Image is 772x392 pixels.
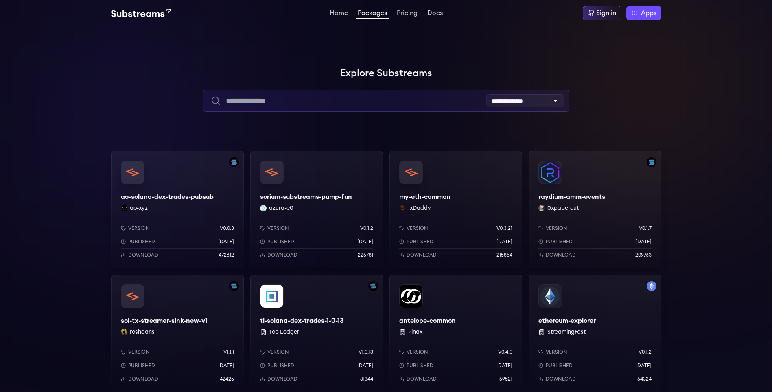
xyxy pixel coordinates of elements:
span: Apps [641,8,656,18]
p: [DATE] [357,238,373,245]
div: Sign in [596,8,616,18]
p: v0.3.21 [496,225,512,231]
p: 209763 [635,252,652,258]
a: sorium-substreams-pump-funsorium-substreams-pump-funazura-c0 azura-c0Versionv0.1.2Published[DATE]... [250,151,383,268]
img: Filter by solana network [368,281,378,291]
p: 225781 [358,252,373,258]
a: Filter by solana networksol-tx-streamer-sink-new-v1sol-tx-streamer-sink-new-v1roshaans roshaansVe... [111,275,244,392]
button: Pinax [408,328,422,336]
p: 215854 [496,252,512,258]
img: Filter by solana network [229,157,239,167]
p: v0.1.2 [360,225,373,231]
p: Download [267,252,297,258]
p: v0.1.7 [639,225,652,231]
p: Published [546,238,573,245]
p: Published [407,362,433,369]
button: IxDaddy [408,204,431,212]
p: Version [267,225,289,231]
p: Version [128,225,150,231]
a: Packages [356,10,389,19]
p: 59521 [499,376,512,382]
a: Filter by solana networkao-solana-dex-trades-pubsubao-solana-dex-trades-pubsubao-xyz ao-xyzVersio... [111,151,244,268]
p: Version [128,349,150,355]
button: ao-xyz [130,204,148,212]
a: Filter by solana networktl-solana-dex-trades-1-0-13tl-solana-dex-trades-1-0-13 Top LedgerVersionv... [250,275,383,392]
p: 81344 [360,376,373,382]
p: Published [128,238,155,245]
p: v0.0.3 [220,225,234,231]
p: v0.4.0 [498,349,512,355]
p: 54324 [637,376,652,382]
p: Download [128,252,158,258]
a: Filter by mainnet networkethereum-explorerethereum-explorer StreamingFastVersionv0.1.2Published[D... [529,275,661,392]
p: [DATE] [357,362,373,369]
p: Download [128,376,158,382]
p: Download [267,376,297,382]
p: Published [546,362,573,369]
p: Version [546,225,567,231]
p: v1.0.13 [359,349,373,355]
a: Sign in [583,6,621,20]
button: roshaans [130,328,155,336]
button: azura-c0 [269,204,293,212]
p: [DATE] [496,362,512,369]
p: 472612 [219,252,234,258]
p: Version [407,349,428,355]
img: Filter by solana network [229,281,239,291]
p: 142425 [218,376,234,382]
button: Top Ledger [269,328,299,336]
a: Pricing [395,10,419,18]
p: Download [546,376,576,382]
a: antelope-commonantelope-common PinaxVersionv0.4.0Published[DATE]Download59521 [389,275,522,392]
p: Version [546,349,567,355]
a: my-eth-commonmy-eth-commonIxDaddy IxDaddyVersionv0.3.21Published[DATE]Download215854 [389,151,522,268]
a: Filter by solana networkraydium-amm-eventsraydium-amm-events0xpapercut 0xpapercutVersionv0.1.7Pub... [529,151,661,268]
p: [DATE] [496,238,512,245]
button: StreamingFast [547,328,586,336]
p: [DATE] [636,238,652,245]
img: Filter by solana network [647,157,656,167]
a: Home [328,10,350,18]
p: Published [267,238,294,245]
p: v1.1.1 [223,349,234,355]
p: Download [546,252,576,258]
p: [DATE] [218,238,234,245]
button: 0xpapercut [547,204,579,212]
p: [DATE] [218,362,234,369]
p: Published [128,362,155,369]
p: v0.1.2 [639,349,652,355]
h1: Explore Substreams [111,65,661,81]
p: Version [267,349,289,355]
p: [DATE] [636,362,652,369]
p: Download [407,376,437,382]
img: Substream's logo [111,8,171,18]
p: Published [267,362,294,369]
a: Docs [426,10,444,18]
p: Version [407,225,428,231]
p: Published [407,238,433,245]
p: Download [407,252,437,258]
img: Filter by mainnet network [647,281,656,291]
